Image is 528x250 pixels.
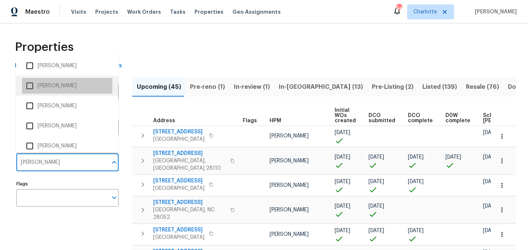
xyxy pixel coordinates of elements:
span: Pre-reno (1) [190,82,225,92]
span: [DATE] [408,179,424,184]
span: [DATE] [335,179,350,184]
li: [PERSON_NAME] [22,118,112,134]
span: Properties [15,43,74,51]
span: Properties [194,8,223,16]
span: [DATE] [483,130,499,135]
span: [DATE] [335,130,350,135]
div: 44 [396,4,402,12]
span: Tasks [170,9,186,14]
button: Open [109,192,119,203]
span: Charlotte [413,8,437,16]
span: [DATE] [483,179,499,184]
label: Flags [16,182,119,186]
span: [DATE] [408,155,424,160]
span: In-[GEOGRAPHIC_DATA] (13) [279,82,363,92]
span: [DATE] [368,204,384,209]
span: [PERSON_NAME] [270,232,309,237]
span: [STREET_ADDRESS] [153,199,226,206]
span: Projects [95,8,118,16]
span: [DATE] [368,155,384,160]
span: [STREET_ADDRESS] [153,177,205,185]
span: [DATE] [483,155,499,160]
span: DCO complete [408,113,433,123]
span: [DATE] [445,155,461,160]
li: [PERSON_NAME] [22,78,112,94]
span: DCO submitted [368,113,395,123]
button: Hide filters [12,59,47,73]
span: [DATE] [368,228,384,233]
span: Geo Assignments [232,8,281,16]
span: [DATE] [483,228,499,233]
span: [DATE] [408,228,424,233]
span: Work Orders [127,8,161,16]
span: [PERSON_NAME] [270,158,309,163]
span: Initial WOs created [335,108,356,123]
span: [GEOGRAPHIC_DATA], NC 28052 [153,206,226,221]
span: D0W complete [445,113,470,123]
span: [DATE] [335,155,350,160]
button: Close [109,157,119,168]
span: Maestro [25,8,50,16]
span: [GEOGRAPHIC_DATA] [153,234,205,241]
span: In-review (1) [234,82,270,92]
input: Search ... [16,154,107,171]
span: [GEOGRAPHIC_DATA] [153,185,205,192]
span: [DATE] [483,204,499,209]
span: [GEOGRAPHIC_DATA] [153,136,205,143]
li: [PERSON_NAME] [22,58,112,74]
span: Flags [243,118,257,123]
span: Address [153,118,175,123]
span: Listed (139) [422,82,457,92]
span: [GEOGRAPHIC_DATA], [GEOGRAPHIC_DATA] 28110 [153,157,226,172]
li: [PERSON_NAME] [22,98,112,114]
span: [PERSON_NAME] [270,133,309,139]
span: [DATE] [335,204,350,209]
span: [DATE] [368,179,384,184]
span: HPM [270,118,281,123]
span: Visits [71,8,86,16]
li: [PERSON_NAME] [22,138,112,154]
span: Resale (76) [466,82,499,92]
span: Scheduled [PERSON_NAME] [483,113,525,123]
span: [STREET_ADDRESS] [153,150,226,157]
span: [PERSON_NAME] [270,183,309,188]
span: Upcoming (45) [137,82,181,92]
span: [PERSON_NAME] [472,8,517,16]
span: Pre-Listing (2) [372,82,413,92]
span: Hide filters [15,61,44,71]
span: [STREET_ADDRESS] [153,226,205,234]
span: [STREET_ADDRESS] [153,128,205,136]
span: [DATE] [335,228,350,233]
span: [PERSON_NAME] [270,207,309,212]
